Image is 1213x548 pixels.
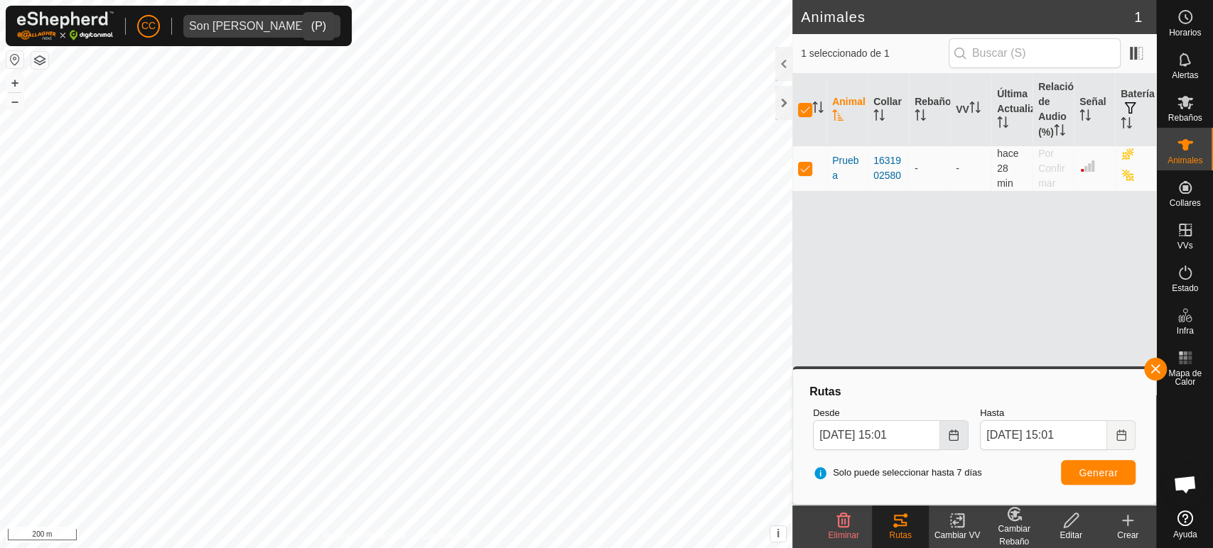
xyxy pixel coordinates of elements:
span: 26 sept 2025, 14:34 [997,148,1018,189]
span: Ayuda [1173,530,1197,539]
div: dropdown trigger [312,15,340,38]
span: 1 seleccionado de 1 [801,46,949,61]
th: VV [950,74,991,146]
img: Logo Gallagher [17,11,114,40]
div: - [915,161,944,176]
span: Por Confirmar [1038,148,1064,189]
div: Son [PERSON_NAME] [189,21,306,32]
span: Prueba [832,153,862,183]
div: Crear [1099,529,1156,542]
div: Cambiar Rebaño [986,522,1042,548]
span: VVs [1177,241,1192,250]
a: Política de Privacidad [323,530,404,542]
span: Generar [1079,467,1118,478]
div: Rutas [872,529,929,542]
button: Restablecer Mapa [6,51,23,68]
th: Relación de Audio (%) [1033,74,1074,146]
button: Choose Date [1107,420,1136,450]
input: Buscar (S) [949,38,1121,68]
th: Collar [868,74,909,146]
h2: Animales [801,9,1134,26]
span: Animales [1168,156,1202,165]
span: Mapa de Calor [1160,369,1209,386]
div: 1631902580 [873,153,903,183]
img: Intensidad de Señal [1079,158,1096,175]
label: Desde [813,406,969,420]
div: Editar [1042,529,1099,542]
button: Generar [1061,460,1136,485]
span: Horarios [1169,28,1201,37]
p-sorticon: Activar para ordenar [812,104,824,115]
th: Última Actualización [991,74,1033,146]
span: Rebaños [1168,114,1202,122]
p-sorticon: Activar para ordenar [997,119,1008,130]
a: Contáctenos [421,530,469,542]
span: Alertas [1172,71,1198,80]
p-sorticon: Activar para ordenar [832,111,843,123]
span: Son Felip SRM [183,15,312,38]
th: Batería [1115,74,1156,146]
button: + [6,75,23,92]
span: i [777,527,780,539]
p-sorticon: Activar para ordenar [969,104,981,115]
span: 1 [1134,6,1142,28]
span: Eliminar [828,530,858,540]
span: Estado [1172,284,1198,292]
p-sorticon: Activar para ordenar [873,111,885,123]
p-sorticon: Activar para ordenar [915,111,926,123]
th: Animal [826,74,868,146]
a: Ayuda [1157,505,1213,544]
span: CC [141,18,156,33]
label: Hasta [980,406,1136,420]
p-sorticon: Activar para ordenar [1079,111,1091,123]
span: Infra [1176,327,1193,335]
span: Collares [1169,199,1200,207]
button: Capas del Mapa [31,52,48,69]
div: Cambiar VV [929,529,986,542]
div: Chat abierto [1164,463,1207,505]
div: Rutas [807,383,1141,400]
app-display-virtual-paddock-transition: - [956,163,959,174]
button: i [770,526,786,542]
button: – [6,93,23,110]
span: Solo puede seleccionar hasta 7 días [813,466,982,480]
p-sorticon: Activar para ordenar [1121,119,1132,131]
th: Señal [1074,74,1115,146]
th: Rebaño [909,74,950,146]
p-sorticon: Activar para ordenar [1054,126,1065,138]
button: Choose Date [940,420,969,450]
